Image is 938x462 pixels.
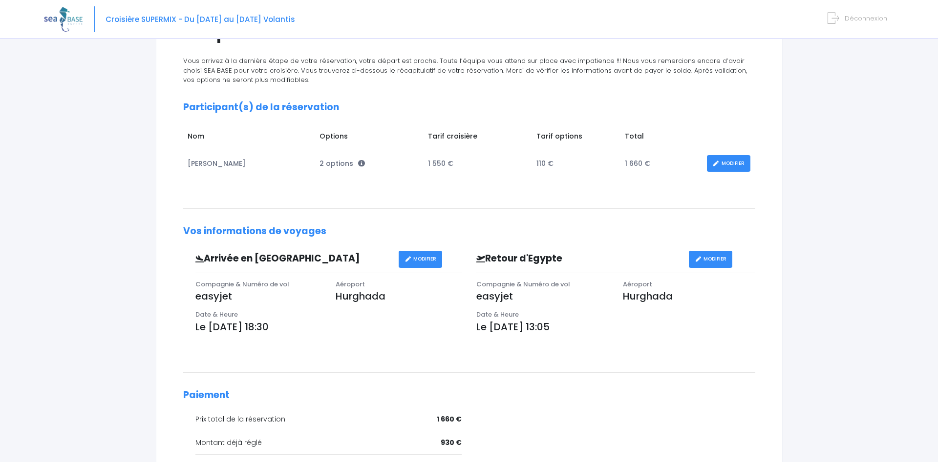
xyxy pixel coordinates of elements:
[437,414,462,424] span: 1 660 €
[183,102,755,113] h2: Participant(s) de la réservation
[623,289,755,303] p: Hurghada
[195,310,238,319] span: Date & Heure
[469,253,689,264] h3: Retour d'Egypte
[845,14,887,23] span: Déconnexion
[476,310,519,319] span: Date & Heure
[399,251,442,268] a: MODIFIER
[315,126,423,150] td: Options
[195,414,462,424] div: Prix total de la réservation
[532,126,620,150] td: Tarif options
[320,159,365,168] span: 2 options
[336,289,462,303] p: Hurghada
[183,150,315,177] td: [PERSON_NAME]
[183,56,747,84] span: Vous arrivez à la dernière étape de votre réservation, votre départ est proche. Toute l’équipe vo...
[195,289,321,303] p: easyjet
[620,126,702,150] td: Total
[476,280,570,289] span: Compagnie & Numéro de vol
[441,438,462,448] span: 930 €
[707,155,750,172] a: MODIFIER
[423,126,532,150] td: Tarif croisière
[183,226,755,237] h2: Vos informations de voyages
[423,150,532,177] td: 1 550 €
[176,23,763,42] h1: Récapitulatif de votre réservation
[183,126,315,150] td: Nom
[188,253,399,264] h3: Arrivée en [GEOGRAPHIC_DATA]
[195,438,462,448] div: Montant déjà réglé
[195,280,289,289] span: Compagnie & Numéro de vol
[336,280,365,289] span: Aéroport
[183,390,755,401] h2: Paiement
[620,150,702,177] td: 1 660 €
[532,150,620,177] td: 110 €
[623,280,652,289] span: Aéroport
[476,320,755,334] p: Le [DATE] 13:05
[195,320,462,334] p: Le [DATE] 18:30
[476,289,608,303] p: easyjet
[689,251,732,268] a: MODIFIER
[106,14,295,24] span: Croisière SUPERMIX - Du [DATE] au [DATE] Volantis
